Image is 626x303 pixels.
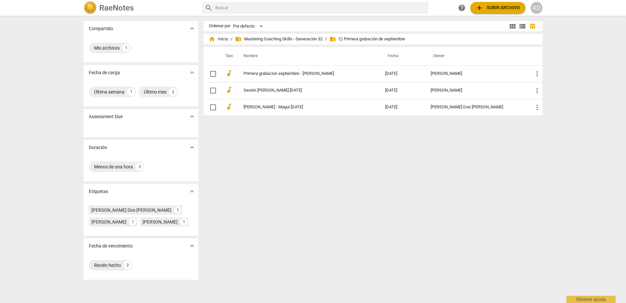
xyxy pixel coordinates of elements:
th: Tipo [220,47,236,65]
span: Mastering Coaching Skills - Generación 32 [235,36,323,42]
input: Buscar [215,3,426,13]
span: audiotrack [225,69,233,77]
div: Mis archivos [94,45,120,51]
div: 3 [124,261,131,269]
button: Cuadrícula [508,21,518,31]
div: Último mes [144,89,166,95]
span: audiotrack [225,103,233,111]
div: [PERSON_NAME] [143,219,178,225]
div: 3 [136,163,144,171]
span: / [231,37,232,42]
td: [DATE] [380,82,425,99]
div: Ordenar por [209,24,230,29]
div: [PERSON_NAME] Dos [PERSON_NAME] [91,207,171,213]
button: AD [531,2,542,14]
p: Compartido [89,25,113,32]
span: view_module [509,22,517,30]
img: Logo [84,1,97,14]
span: expand_more [188,187,196,195]
div: 1 [180,218,187,226]
p: Fecha de carga [89,69,120,76]
div: Recién hecho [94,262,121,269]
a: Primera grabacion septiembre - [PERSON_NAME] [244,71,362,76]
span: C) Primera grabación de septiembre [329,36,405,42]
button: Lista [518,21,527,31]
p: Fecha de vencimiento [89,243,133,249]
th: Nombre [236,47,380,65]
span: / [325,37,327,42]
div: Obtener ayuda [566,296,616,303]
span: more_vert [533,87,541,95]
div: 2 [169,88,177,96]
p: Duración [89,144,107,151]
div: Última semana [94,89,125,95]
span: expand_more [188,25,196,32]
span: expand_more [188,143,196,151]
td: [DATE] [380,65,425,82]
span: folder_shared [235,36,242,42]
div: Menos de una hora [94,163,133,170]
a: LogoRaeNotes [84,1,197,14]
span: help [458,4,466,12]
span: Subir archivo [476,4,520,12]
span: folder_shared [329,36,336,42]
p: Assessment Due [89,113,123,120]
button: Mostrar más [187,241,197,251]
span: expand_more [188,113,196,120]
span: more_vert [533,70,541,78]
span: view_list [518,22,526,30]
span: expand_more [188,69,196,76]
div: [PERSON_NAME] [91,219,127,225]
button: Mostrar más [187,112,197,121]
span: add [476,4,483,12]
div: [PERSON_NAME] [431,71,523,76]
div: [PERSON_NAME] [431,88,523,93]
button: Mostrar más [187,24,197,33]
button: Mostrar más [187,186,197,196]
div: 1 [122,44,130,52]
th: Fecha [380,47,425,65]
span: expand_more [188,242,196,250]
th: Owner [425,47,528,65]
div: 1 [174,206,181,214]
td: [DATE] [380,99,425,116]
span: Inicio [209,36,228,42]
div: 1 [129,218,136,226]
div: 1 [127,88,135,96]
button: Mostrar más [187,68,197,77]
div: Por defecto [233,21,265,32]
span: search [205,4,213,12]
button: Mostrar más [187,142,197,152]
p: Etiquetas [89,188,108,195]
h2: RaeNotes [99,3,134,12]
span: audiotrack [225,86,233,94]
button: Subir [470,2,525,14]
span: table_chart [529,23,536,29]
span: more_vert [533,103,541,111]
span: home [209,36,215,42]
a: [PERSON_NAME] - Magui [DATE] [244,105,362,110]
a: Obtener ayuda [456,2,468,14]
a: Sesión [PERSON_NAME] [DATE] [244,88,362,93]
button: Tabla [527,21,537,31]
div: [PERSON_NAME] Dos [PERSON_NAME] [431,105,523,110]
